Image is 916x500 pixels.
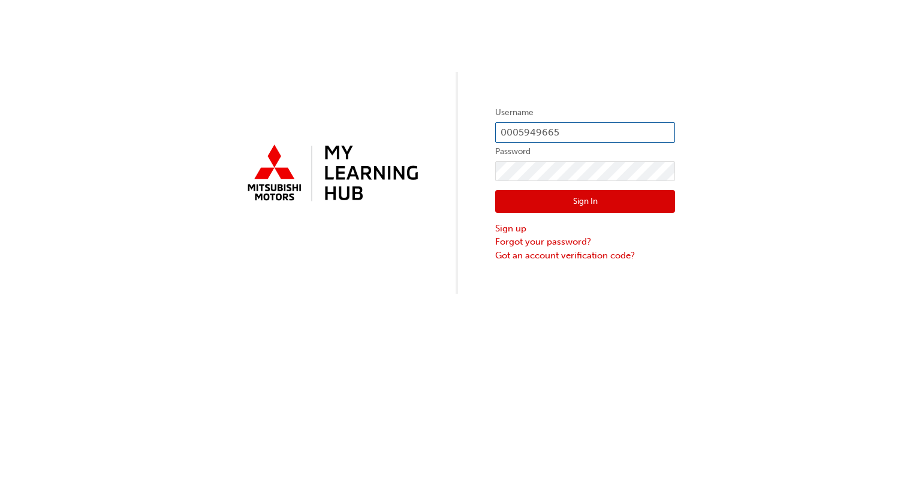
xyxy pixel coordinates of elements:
label: Password [495,144,675,159]
img: mmal [241,140,421,208]
a: Got an account verification code? [495,249,675,263]
a: Forgot your password? [495,235,675,249]
a: Sign up [495,222,675,236]
label: Username [495,106,675,120]
button: Sign In [495,190,675,213]
input: Username [495,122,675,143]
